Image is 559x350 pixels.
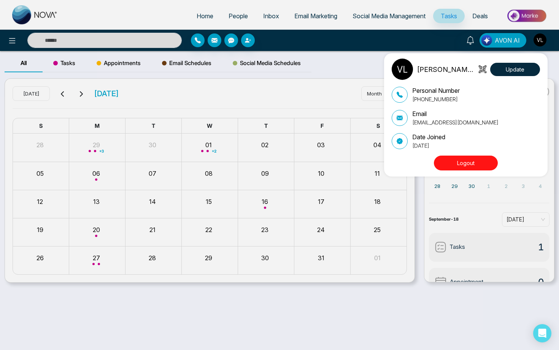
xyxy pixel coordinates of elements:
div: Open Intercom Messenger [533,324,551,342]
p: [PHONE_NUMBER] [412,95,460,103]
p: Personal Number [412,86,460,95]
p: Date Joined [412,132,445,142]
p: [PERSON_NAME] LendingHub [417,64,476,75]
p: [EMAIL_ADDRESS][DOMAIN_NAME] [412,118,499,126]
p: [DATE] [412,142,445,150]
button: Logout [434,156,498,170]
p: Email [412,109,499,118]
button: Update [490,63,540,76]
